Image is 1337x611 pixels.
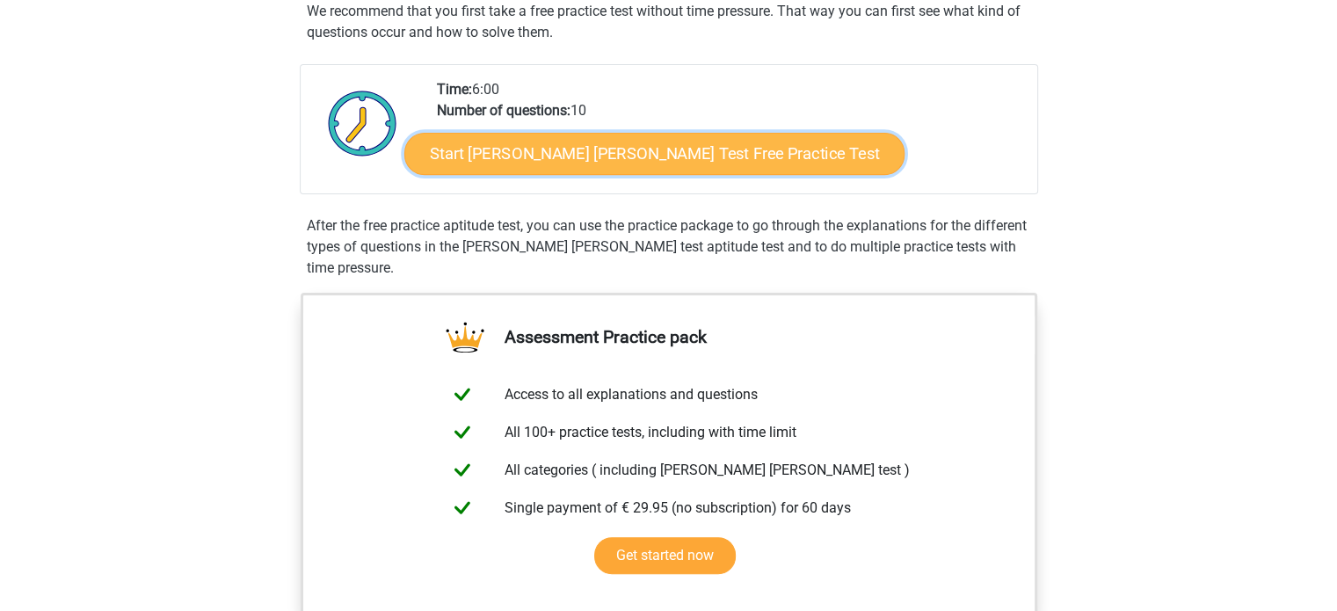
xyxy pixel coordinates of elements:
[424,79,1036,193] div: 6:00 10
[318,79,407,167] img: Clock
[437,102,570,119] b: Number of questions:
[307,1,1031,43] p: We recommend that you first take a free practice test without time pressure. That way you can fir...
[300,215,1038,279] div: After the free practice aptitude test, you can use the practice package to go through the explana...
[404,133,905,175] a: Start [PERSON_NAME] [PERSON_NAME] Test Free Practice Test
[437,81,472,98] b: Time:
[594,537,736,574] a: Get started now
